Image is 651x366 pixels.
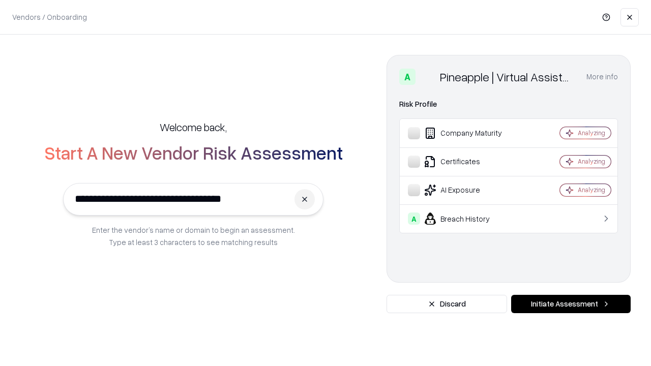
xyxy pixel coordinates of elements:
[92,224,295,248] p: Enter the vendor’s name or domain to begin an assessment. Type at least 3 characters to see match...
[420,69,436,85] img: Pineapple | Virtual Assistant Agency
[511,295,631,313] button: Initiate Assessment
[387,295,507,313] button: Discard
[160,120,227,134] h5: Welcome back,
[586,68,618,86] button: More info
[399,98,618,110] div: Risk Profile
[578,129,605,137] div: Analyzing
[408,212,529,225] div: Breach History
[399,69,416,85] div: A
[578,157,605,166] div: Analyzing
[408,184,529,196] div: AI Exposure
[408,127,529,139] div: Company Maturity
[440,69,574,85] div: Pineapple | Virtual Assistant Agency
[44,142,343,163] h2: Start A New Vendor Risk Assessment
[408,212,420,225] div: A
[578,186,605,194] div: Analyzing
[408,156,529,168] div: Certificates
[12,12,87,22] p: Vendors / Onboarding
